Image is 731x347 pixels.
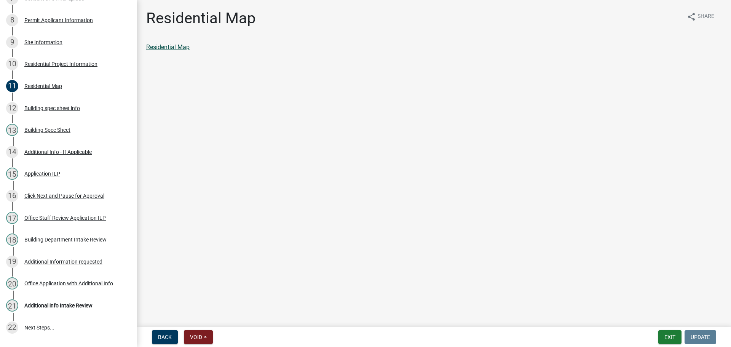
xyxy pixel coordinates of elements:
span: Share [697,12,714,21]
div: 18 [6,233,18,246]
i: share [687,12,696,21]
span: Back [158,334,172,340]
div: Building Department Intake Review [24,237,107,242]
div: 14 [6,146,18,158]
div: Residential Map [24,83,62,89]
div: 10 [6,58,18,70]
div: 12 [6,102,18,114]
div: 19 [6,256,18,268]
div: 17 [6,212,18,224]
div: 21 [6,299,18,312]
div: Application ILP [24,171,60,176]
div: 9 [6,36,18,48]
div: 13 [6,124,18,136]
div: 22 [6,321,18,334]
button: shareShare [681,9,720,24]
div: Office Staff Review Application ILP [24,215,106,221]
button: Update [685,330,716,344]
button: Exit [658,330,682,344]
h1: Residential Map [146,9,255,27]
span: Update [691,334,710,340]
div: 8 [6,14,18,26]
div: Office Application with Additional Info [24,281,113,286]
button: Back [152,330,178,344]
div: 15 [6,168,18,180]
div: Building Spec Sheet [24,127,70,133]
div: Click Next and Pause for Approval [24,193,104,198]
div: 16 [6,190,18,202]
div: Additional Info - If Applicable [24,149,92,155]
div: 20 [6,277,18,289]
div: Site Information [24,40,62,45]
div: Additional info Intake Review [24,303,93,308]
a: Residential Map [146,43,190,51]
div: 11 [6,80,18,92]
div: Additional Information requested [24,259,102,264]
div: Permit Applicant Information [24,18,93,23]
div: Residential Project Information [24,61,97,67]
button: Void [184,330,213,344]
div: Building spec sheet info [24,106,80,111]
span: Void [190,334,202,340]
